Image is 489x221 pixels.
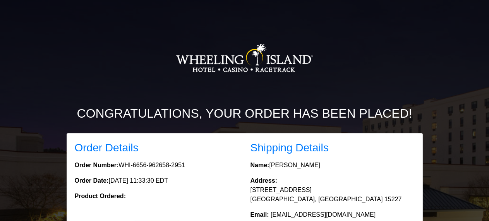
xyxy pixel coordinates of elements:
[251,141,415,154] h3: Shipping Details
[251,211,269,218] strong: Email:
[30,106,460,121] h2: Congratulations, your order has been placed!
[251,177,277,184] strong: Address:
[176,19,314,97] img: Logo
[75,177,109,184] strong: Order Date:
[75,193,126,199] strong: Product Ordered:
[251,210,415,219] p: [EMAIL_ADDRESS][DOMAIN_NAME]
[75,141,239,154] h3: Order Details
[75,162,119,168] strong: Order Number:
[75,161,239,170] p: WHI-6656-962658-2951
[251,162,269,168] strong: Name:
[75,176,239,185] p: [DATE] 11:33:30 EDT
[251,161,415,170] p: [PERSON_NAME]
[251,176,415,204] p: [STREET_ADDRESS] [GEOGRAPHIC_DATA], [GEOGRAPHIC_DATA] 15227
